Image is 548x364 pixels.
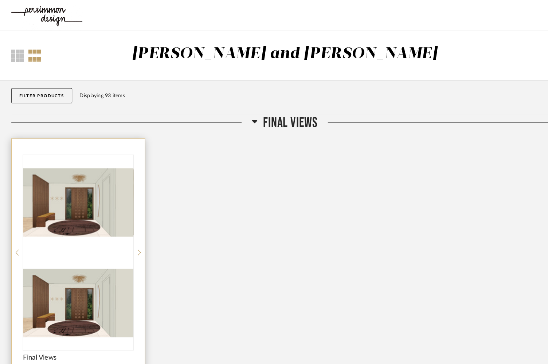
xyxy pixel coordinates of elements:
span: Final Views [22,341,129,349]
button: Filter Products [11,85,70,99]
div: Displaying 93 items [77,88,535,96]
div: [PERSON_NAME] and [PERSON_NAME] [127,44,422,59]
img: undefined [22,246,129,337]
div: 0 [22,149,129,240]
img: 8f94f56a-8f03-4d02-937a-b53695e77c88.jpg [11,0,79,30]
span: Final Views [254,110,306,126]
img: undefined [22,149,129,240]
